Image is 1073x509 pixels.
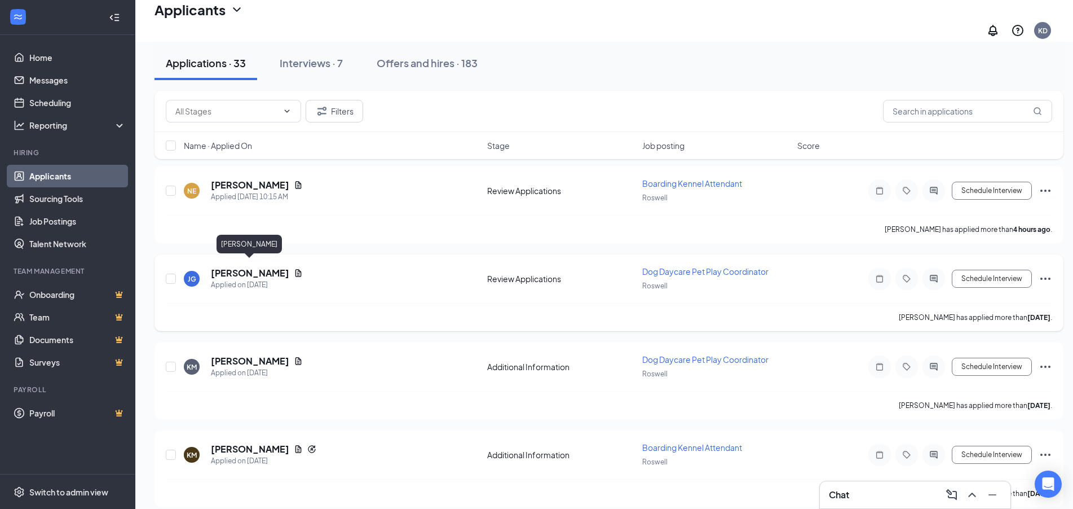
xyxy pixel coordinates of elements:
h5: [PERSON_NAME] [211,443,289,455]
a: TeamCrown [29,306,126,328]
svg: Ellipses [1039,184,1052,198]
p: [PERSON_NAME] has applied more than . [899,313,1052,322]
div: Applied on [DATE] [211,367,303,379]
div: Applied on [DATE] [211,279,303,291]
div: Applied on [DATE] [211,455,316,467]
div: Offers and hires · 183 [377,56,478,70]
div: Interviews · 7 [280,56,343,70]
svg: WorkstreamLogo [12,11,24,23]
a: Sourcing Tools [29,187,126,210]
div: Additional Information [487,449,635,460]
a: Home [29,46,126,69]
svg: Document [294,269,303,278]
svg: Settings [14,486,25,498]
a: OnboardingCrown [29,283,126,306]
b: [DATE] [1027,401,1050,410]
div: Switch to admin view [29,486,108,498]
svg: MagnifyingGlass [1033,107,1042,116]
input: Search in applications [883,100,1052,122]
svg: ChevronDown [230,3,244,16]
span: Job posting [642,140,685,151]
div: [PERSON_NAME] [217,235,282,253]
svg: Collapse [109,12,120,23]
input: All Stages [175,105,278,117]
div: Open Intercom Messenger [1035,471,1062,498]
svg: ComposeMessage [945,488,959,502]
a: PayrollCrown [29,402,126,424]
svg: ActiveChat [927,450,940,459]
button: Schedule Interview [952,270,1032,288]
a: Scheduling [29,91,126,114]
a: Talent Network [29,232,126,255]
svg: Reapply [307,445,316,454]
span: Boarding Kennel Attendant [642,178,742,188]
h5: [PERSON_NAME] [211,355,289,367]
svg: Note [873,362,886,371]
div: KD [1038,26,1048,36]
div: NE [187,186,196,196]
div: JG [188,274,196,284]
svg: Document [294,181,303,190]
div: KM [187,362,197,372]
h5: [PERSON_NAME] [211,179,289,191]
span: Roswell [642,370,668,378]
button: ComposeMessage [943,486,961,504]
h5: [PERSON_NAME] [211,267,289,279]
button: ChevronUp [963,486,981,504]
b: [DATE] [1027,489,1050,498]
svg: QuestionInfo [1011,24,1025,37]
div: Payroll [14,385,123,394]
svg: ChevronDown [282,107,292,116]
a: Job Postings [29,210,126,232]
b: [DATE] [1027,313,1050,322]
button: Filter Filters [306,100,363,122]
div: KM [187,450,197,460]
a: Messages [29,69,126,91]
div: Applied [DATE] 10:15 AM [211,191,303,203]
svg: Document [294,445,303,454]
span: Roswell [642,458,668,466]
span: Roswell [642,282,668,290]
svg: Minimize [986,488,999,502]
button: Minimize [983,486,1001,504]
span: Dog Daycare Pet Play Coordinator [642,266,769,277]
div: Team Management [14,266,123,276]
p: [PERSON_NAME] has applied more than . [885,225,1052,234]
svg: Ellipses [1039,272,1052,286]
svg: Filter [315,104,329,118]
div: Additional Information [487,361,635,372]
svg: Tag [900,362,913,371]
button: Schedule Interview [952,446,1032,464]
svg: Notifications [986,24,1000,37]
b: 4 hours ago [1013,225,1050,234]
div: Hiring [14,148,123,157]
svg: Document [294,357,303,366]
svg: Note [873,186,886,195]
span: Name · Applied On [184,140,252,151]
svg: Analysis [14,120,25,131]
svg: Note [873,450,886,459]
svg: Tag [900,274,913,283]
svg: ActiveChat [927,186,940,195]
span: Dog Daycare Pet Play Coordinator [642,354,769,365]
svg: ActiveChat [927,362,940,371]
span: Roswell [642,194,668,202]
a: Applicants [29,165,126,187]
svg: Tag [900,186,913,195]
span: Stage [487,140,510,151]
svg: Ellipses [1039,360,1052,374]
svg: Note [873,274,886,283]
button: Schedule Interview [952,182,1032,200]
svg: Ellipses [1039,448,1052,462]
span: Boarding Kennel Attendant [642,442,742,453]
div: Review Applications [487,185,635,196]
div: Reporting [29,120,126,131]
svg: ChevronUp [965,488,979,502]
a: DocumentsCrown [29,328,126,351]
span: Score [797,140,820,151]
a: SurveysCrown [29,351,126,374]
svg: ActiveChat [927,274,940,283]
div: Review Applications [487,273,635,284]
h3: Chat [829,489,849,501]
button: Schedule Interview [952,358,1032,376]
